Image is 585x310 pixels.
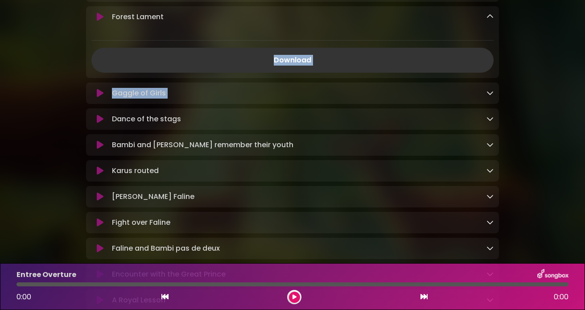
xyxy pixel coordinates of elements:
p: Gaggle of Girls [112,88,166,99]
p: Fight over Faline [112,217,170,228]
p: Entree Overture [16,269,76,280]
a: Download [91,48,494,73]
img: songbox-logo-white.png [537,269,569,281]
span: 0:00 [554,292,569,302]
p: Dance of the stags [112,114,181,124]
p: [PERSON_NAME] Faline [112,191,194,202]
p: Bambi and [PERSON_NAME] remember their youth [112,140,293,150]
p: Faline and Bambi pas de deux [112,243,220,254]
p: Karus routed [112,165,159,176]
p: Forest Lament [112,12,164,22]
span: 0:00 [16,292,31,302]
